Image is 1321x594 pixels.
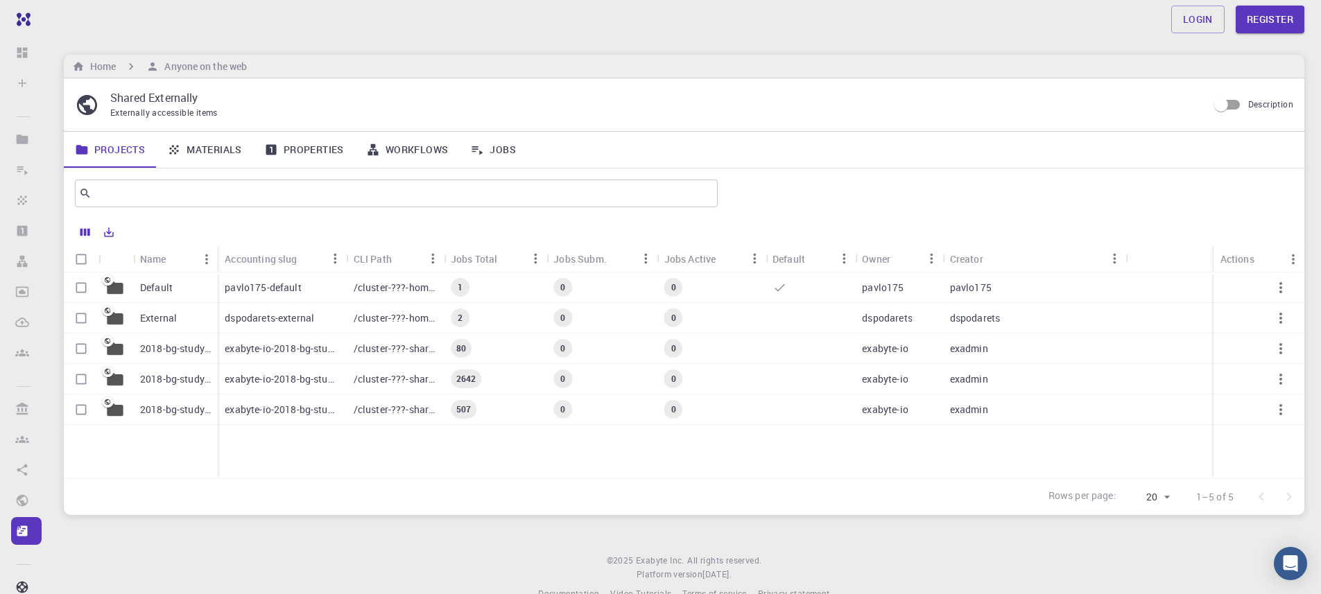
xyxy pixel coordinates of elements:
[347,245,444,272] div: CLI Path
[64,132,156,168] a: Projects
[1220,245,1254,272] div: Actions
[607,554,636,568] span: © 2025
[140,403,211,417] p: 2018-bg-study-phase-I
[833,247,855,270] button: Menu
[666,342,682,354] span: 0
[666,281,682,293] span: 0
[1048,489,1116,505] p: Rows per page:
[110,89,1197,106] p: Shared Externally
[452,281,468,293] span: 1
[1103,247,1125,270] button: Menu
[166,248,189,270] button: Sort
[1248,98,1293,110] span: Description
[225,403,339,417] p: exabyte-io-2018-bg-study-phase-i
[702,568,732,582] a: [DATE].
[11,12,31,26] img: logo
[225,311,314,325] p: dspodarets-external
[555,403,571,415] span: 0
[354,245,392,272] div: CLI Path
[451,403,476,415] span: 507
[862,372,908,386] p: exabyte-io
[354,403,437,417] p: /cluster-???-share/groups/exabyte-io/exabyte-io-2018-bg-study-phase-i
[1196,490,1234,504] p: 1–5 of 5
[1236,6,1304,33] a: Register
[225,245,297,272] div: Accounting slug
[297,247,320,270] button: Sort
[555,312,571,324] span: 0
[1171,6,1225,33] a: Login
[862,245,890,272] div: Owner
[225,342,339,356] p: exabyte-io-2018-bg-study-phase-i-ph
[140,245,166,272] div: Name
[950,245,983,272] div: Creator
[743,247,766,270] button: Menu
[354,311,437,325] p: /cluster-???-home/dspodarets/dspodarets-external
[862,281,904,295] p: pavlo175
[555,373,571,385] span: 0
[422,247,444,270] button: Menu
[555,281,571,293] span: 0
[553,245,607,272] div: Jobs Subm.
[666,312,682,324] span: 0
[862,342,908,356] p: exabyte-io
[253,132,355,168] a: Properties
[159,59,247,74] h6: Anyone on the web
[1282,248,1304,270] button: Menu
[354,342,437,356] p: /cluster-???-share/groups/exabyte-io/exabyte-io-2018-bg-study-phase-i-ph
[69,59,250,74] nav: breadcrumb
[355,132,460,168] a: Workflows
[524,247,546,270] button: Menu
[133,245,218,272] div: Name
[140,311,177,325] p: External
[890,247,913,270] button: Sort
[636,554,684,566] span: Exabyte Inc.
[218,245,346,272] div: Accounting slug
[862,311,913,325] p: dspodarets
[687,554,761,568] span: All rights reserved.
[140,342,211,356] p: 2018-bg-study-phase-i-ph
[459,132,527,168] a: Jobs
[950,311,1001,325] p: dspodarets
[74,221,97,243] button: Columns
[451,373,482,385] span: 2642
[225,372,339,386] p: exabyte-io-2018-bg-study-phase-iii
[140,372,211,386] p: 2018-bg-study-phase-III
[354,281,437,295] p: /cluster-???-home/pavlo175/pavlo175-default
[85,59,116,74] h6: Home
[97,221,121,243] button: Export
[772,245,805,272] div: Default
[637,568,702,582] span: Platform version
[702,568,732,579] span: [DATE] .
[950,281,992,295] p: pavlo175
[451,342,472,354] span: 80
[1122,487,1174,507] div: 20
[156,132,253,168] a: Materials
[1274,547,1307,580] div: Open Intercom Messenger
[921,247,943,270] button: Menu
[855,245,942,272] div: Owner
[862,403,908,417] p: exabyte-io
[98,245,133,272] div: Icon
[1214,245,1304,272] div: Actions
[657,245,766,272] div: Jobs Active
[555,342,571,354] span: 0
[225,281,301,295] p: pavlo175-default
[451,245,498,272] div: Jobs Total
[140,281,173,295] p: Default
[636,554,684,568] a: Exabyte Inc.
[664,245,716,272] div: Jobs Active
[196,248,218,270] button: Menu
[666,373,682,385] span: 0
[943,245,1125,272] div: Creator
[444,245,546,272] div: Jobs Total
[110,107,218,118] span: Externally accessible items
[950,403,988,417] p: exadmin
[983,247,1005,270] button: Sort
[354,372,437,386] p: /cluster-???-share/groups/exabyte-io/exabyte-io-2018-bg-study-phase-iii
[950,372,988,386] p: exadmin
[546,245,657,272] div: Jobs Subm.
[666,403,682,415] span: 0
[950,342,988,356] p: exadmin
[766,245,855,272] div: Default
[325,247,347,270] button: Menu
